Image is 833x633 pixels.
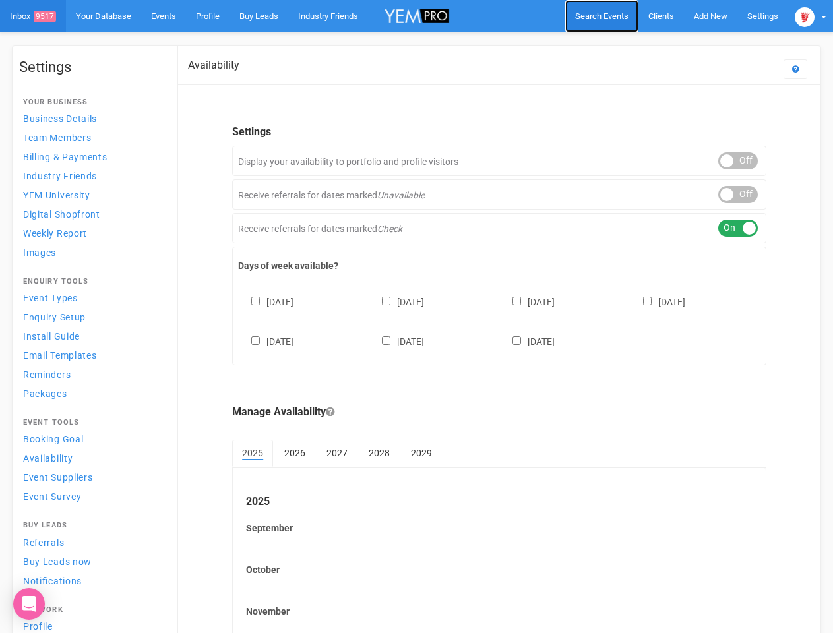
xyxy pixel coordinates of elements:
[19,468,164,486] a: Event Suppliers
[19,346,164,364] a: Email Templates
[19,205,164,223] a: Digital Shopfront
[382,297,390,305] input: [DATE]
[23,522,160,529] h4: Buy Leads
[23,388,67,399] span: Packages
[238,294,293,309] label: [DATE]
[274,440,315,466] a: 2026
[19,186,164,204] a: YEM University
[648,11,674,21] span: Clients
[23,331,80,342] span: Install Guide
[232,125,766,140] legend: Settings
[19,308,164,326] a: Enquiry Setup
[23,350,97,361] span: Email Templates
[251,336,260,345] input: [DATE]
[694,11,727,21] span: Add New
[232,213,766,243] div: Receive referrals for dates marked
[19,365,164,383] a: Reminders
[19,148,164,166] a: Billing & Payments
[19,129,164,146] a: Team Members
[19,289,164,307] a: Event Types
[23,472,93,483] span: Event Suppliers
[23,190,90,200] span: YEM University
[19,449,164,467] a: Availability
[369,294,424,309] label: [DATE]
[23,133,91,143] span: Team Members
[23,606,160,614] h4: Network
[23,228,87,239] span: Weekly Report
[795,7,815,27] img: open-uri20250107-2-1pbi2ie
[317,440,357,466] a: 2027
[23,434,83,444] span: Booking Goal
[232,405,766,420] legend: Manage Availability
[23,152,108,162] span: Billing & Payments
[13,588,45,620] div: Open Intercom Messenger
[251,297,260,305] input: [DATE]
[23,419,160,427] h4: Event Tools
[34,11,56,22] span: 9517
[512,297,521,305] input: [DATE]
[238,334,293,348] label: [DATE]
[19,384,164,402] a: Packages
[23,247,56,258] span: Images
[23,369,71,380] span: Reminders
[499,294,555,309] label: [DATE]
[19,487,164,505] a: Event Survey
[19,167,164,185] a: Industry Friends
[401,440,442,466] a: 2029
[23,576,82,586] span: Notifications
[23,453,73,464] span: Availability
[232,179,766,210] div: Receive referrals for dates marked
[19,59,164,75] h1: Settings
[188,59,239,71] h2: Availability
[23,312,86,322] span: Enquiry Setup
[19,109,164,127] a: Business Details
[369,334,424,348] label: [DATE]
[575,11,629,21] span: Search Events
[19,553,164,570] a: Buy Leads now
[246,522,753,535] label: September
[499,334,555,348] label: [DATE]
[377,224,402,234] em: Check
[19,430,164,448] a: Booking Goal
[23,278,160,286] h4: Enquiry Tools
[23,293,78,303] span: Event Types
[23,113,97,124] span: Business Details
[19,533,164,551] a: Referrals
[19,572,164,589] a: Notifications
[19,327,164,345] a: Install Guide
[238,259,760,272] label: Days of week available?
[246,563,753,576] label: October
[246,495,753,510] legend: 2025
[19,224,164,242] a: Weekly Report
[23,98,160,106] h4: Your Business
[359,440,400,466] a: 2028
[232,146,766,176] div: Display your availability to portfolio and profile visitors
[512,336,521,345] input: [DATE]
[19,243,164,261] a: Images
[23,209,100,220] span: Digital Shopfront
[643,297,652,305] input: [DATE]
[377,190,425,200] em: Unavailable
[232,440,273,467] a: 2025
[630,294,685,309] label: [DATE]
[23,491,81,502] span: Event Survey
[246,605,753,618] label: November
[382,336,390,345] input: [DATE]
